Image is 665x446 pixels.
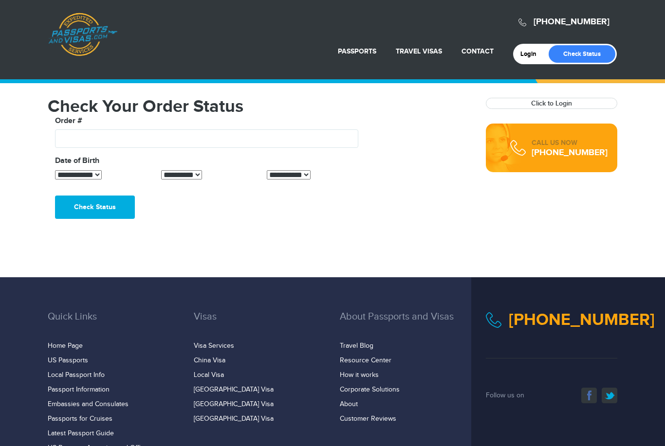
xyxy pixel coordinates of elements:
[340,311,471,337] h3: About Passports and Visas
[194,386,274,393] a: [GEOGRAPHIC_DATA] Visa
[531,99,572,107] a: Click to Login
[55,155,99,167] label: Date of Birth
[48,386,110,393] a: Passport Information
[509,310,655,330] a: [PHONE_NUMBER]
[338,47,376,55] a: Passports
[194,400,274,408] a: [GEOGRAPHIC_DATA] Visa
[48,415,112,423] a: Passports for Cruises
[534,17,610,27] a: [PHONE_NUMBER]
[194,415,274,423] a: [GEOGRAPHIC_DATA] Visa
[581,388,597,403] a: facebook
[340,357,391,364] a: Resource Center
[486,392,524,399] span: Follow us on
[48,98,471,115] h1: Check Your Order Status
[549,45,615,63] a: Check Status
[340,371,379,379] a: How it works
[462,47,494,55] a: Contact
[396,47,442,55] a: Travel Visas
[340,386,400,393] a: Corporate Solutions
[48,357,88,364] a: US Passports
[340,415,396,423] a: Customer Reviews
[532,147,608,158] a: [PHONE_NUMBER]
[48,400,129,408] a: Embassies and Consulates
[194,371,224,379] a: Local Visa
[340,400,358,408] a: About
[48,429,114,437] a: Latest Passport Guide
[520,50,543,58] a: Login
[48,371,105,379] a: Local Passport Info
[55,196,135,219] button: Check Status
[194,311,325,337] h3: Visas
[48,342,83,350] a: Home Page
[602,388,617,403] a: twitter
[194,342,234,350] a: Visa Services
[532,138,608,148] div: CALL US NOW
[340,342,373,350] a: Travel Blog
[48,311,179,337] h3: Quick Links
[194,357,225,364] a: China Visa
[48,13,117,56] a: Passports & [DOMAIN_NAME]
[55,115,82,127] label: Order #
